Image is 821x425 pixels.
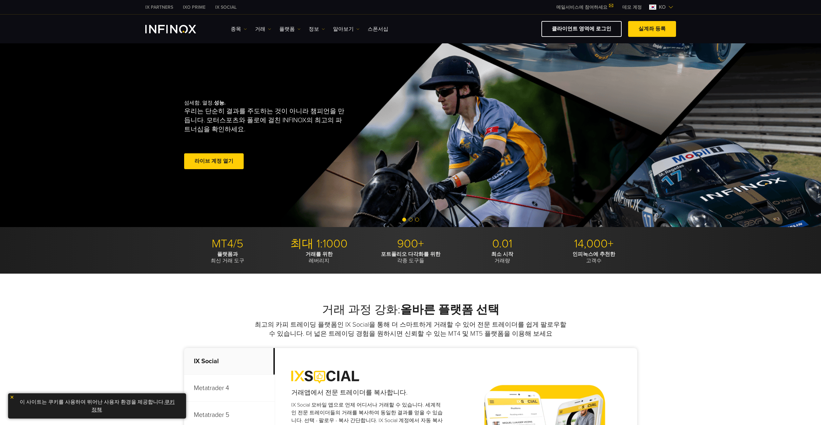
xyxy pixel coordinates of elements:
[217,251,238,257] strong: 플랫폼과
[291,388,446,397] h4: 거래앱에서 전문 트레이더를 복사합니다.
[140,4,178,11] a: INFINOX
[409,218,413,222] span: Go to slide 2
[184,237,271,251] p: MT4/5
[333,25,360,33] a: 알아보기
[184,303,637,317] h2: 거래 과정 강화:
[255,25,271,33] a: 거래
[184,348,275,375] p: IX Social
[210,4,241,11] a: INFINOX
[184,375,275,402] p: Metatrader 4
[459,237,546,251] p: 0.01
[367,251,454,264] p: 각종 도구들
[459,251,546,264] p: 거래량
[214,100,226,106] strong: 성능.
[617,4,647,11] a: INFINOX MENU
[184,89,388,181] div: 섬세함. 열정.
[367,237,454,251] p: 900+
[400,303,499,317] strong: 올바른 플랫폼 선택
[305,251,333,257] strong: 거래를 위한
[11,397,183,415] p: 이 사이트는 쿠키를 사용하여 뛰어난 사용자 환경을 제공합니다. .
[184,107,347,134] p: 우리는 단순히 결과를 주도하는 것이 아니라 챔피언을 만듭니다. 모터스포츠와 폴로에 걸친 INFINOX의 최고의 파트너십을 확인하세요.
[10,395,14,399] img: yellow close icon
[551,5,617,10] a: 메일서비스에 참여하세요
[184,153,244,169] a: 라이브 계정 열기
[184,251,271,264] p: 최신 거래 도구
[656,3,668,11] span: ko
[491,251,513,257] strong: 최소 시작
[381,251,440,257] strong: 포트폴리오 다각화를 위한
[572,251,615,257] strong: 인피녹스에 추천한
[231,25,247,33] a: 종목
[309,25,325,33] a: 정보
[402,218,406,222] span: Go to slide 1
[541,21,622,37] a: 클라이언트 영역에 로그인
[279,25,301,33] a: 플랫폼
[628,21,676,37] a: 실계좌 등록
[550,251,637,264] p: 고객수
[415,218,419,222] span: Go to slide 3
[178,4,210,11] a: INFINOX
[145,25,211,33] a: INFINOX Logo
[368,25,388,33] a: 스폰서십
[276,251,362,264] p: 레버리지
[276,237,362,251] p: 최대 1:1000
[254,320,568,338] p: 최고의 카피 트레이딩 플랫폼인 IX Social을 통해 더 스마트하게 거래할 수 있어 전문 트레이더를 쉽게 팔로우할 수 있습니다. 더 넓은 트레이딩 경험을 원하시면 신뢰할 수...
[550,237,637,251] p: 14,000+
